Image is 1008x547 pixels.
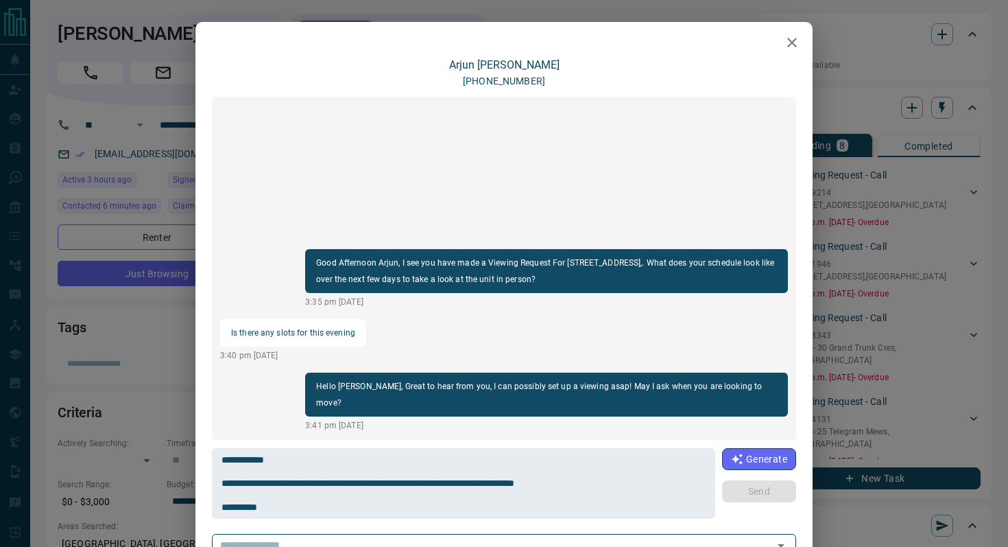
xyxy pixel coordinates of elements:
p: Hello [PERSON_NAME], Great to hear from you, I can possibly set up a viewing asap! May I ask when... [316,378,777,411]
p: Good Afternoon Arjun, I see you have made a Viewing Request For [STREET_ADDRESS],. What does your... [316,255,777,288]
p: [PHONE_NUMBER] [463,74,545,89]
button: Generate [722,448,796,470]
p: 3:41 pm [DATE] [305,419,788,432]
p: Is there any slots for this evening [231,325,355,341]
a: Arjun [PERSON_NAME] [449,58,560,71]
p: 3:40 pm [DATE] [220,349,366,362]
p: 3:35 pm [DATE] [305,296,788,308]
